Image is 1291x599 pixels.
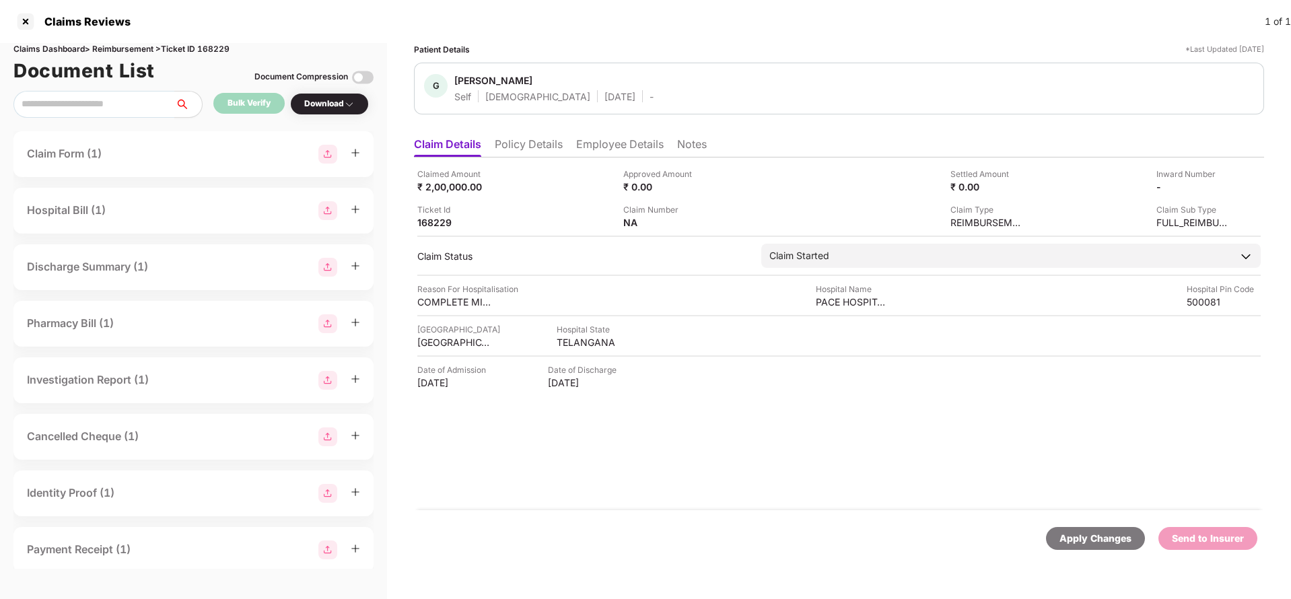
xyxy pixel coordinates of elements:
span: plus [351,544,360,553]
div: Hospital State [557,323,631,336]
img: svg+xml;base64,PHN2ZyBpZD0iR3JvdXBfMjg4MTMiIGRhdGEtbmFtZT0iR3JvdXAgMjg4MTMiIHhtbG5zPSJodHRwOi8vd3... [318,258,337,277]
div: G [424,74,448,98]
div: *Last Updated [DATE] [1185,43,1264,56]
div: [DATE] [604,90,635,103]
img: svg+xml;base64,PHN2ZyBpZD0iRHJvcGRvd24tMzJ4MzIiIHhtbG5zPSJodHRwOi8vd3d3LnczLm9yZy8yMDAwL3N2ZyIgd2... [344,99,355,110]
div: Download [304,98,355,110]
div: Inward Number [1156,168,1230,180]
div: [DATE] [548,376,622,389]
img: downArrowIcon [1239,250,1253,263]
div: REIMBURSEMENT [950,216,1024,229]
div: [GEOGRAPHIC_DATA] [417,323,500,336]
div: Self [454,90,471,103]
div: Date of Discharge [548,363,622,376]
div: - [1156,180,1230,193]
div: Identity Proof (1) [27,485,114,501]
h1: Document List [13,56,155,85]
div: FULL_REIMBURSEMENT [1156,216,1230,229]
li: Policy Details [495,137,563,157]
div: Hospital Bill (1) [27,202,106,219]
div: Investigation Report (1) [27,372,149,388]
div: ₹ 2,00,000.00 [417,180,491,193]
li: Notes [677,137,707,157]
img: svg+xml;base64,PHN2ZyBpZD0iR3JvdXBfMjg4MTMiIGRhdGEtbmFtZT0iR3JvdXAgMjg4MTMiIHhtbG5zPSJodHRwOi8vd3... [318,427,337,446]
img: svg+xml;base64,PHN2ZyBpZD0iR3JvdXBfMjg4MTMiIGRhdGEtbmFtZT0iR3JvdXAgMjg4MTMiIHhtbG5zPSJodHRwOi8vd3... [318,145,337,164]
div: Claim Status [417,250,748,262]
div: Date of Admission [417,363,491,376]
div: Claim Sub Type [1156,203,1230,216]
div: 168229 [417,216,491,229]
div: Ticket Id [417,203,491,216]
div: Hospital Name [816,283,890,295]
div: Discharge Summary (1) [27,258,148,275]
span: plus [351,374,360,384]
div: Reason For Hospitalisation [417,283,518,295]
li: Employee Details [576,137,664,157]
span: plus [351,487,360,497]
img: svg+xml;base64,PHN2ZyBpZD0iR3JvdXBfMjg4MTMiIGRhdGEtbmFtZT0iR3JvdXAgMjg4MTMiIHhtbG5zPSJodHRwOi8vd3... [318,540,337,559]
span: search [174,99,202,110]
span: plus [351,318,360,327]
div: [DATE] [417,376,491,389]
div: Apply Changes [1059,531,1131,546]
button: search [174,91,203,118]
div: 500081 [1187,295,1261,308]
div: Payment Receipt (1) [27,541,131,558]
li: Claim Details [414,137,481,157]
div: 1 of 1 [1265,14,1291,29]
img: svg+xml;base64,PHN2ZyBpZD0iVG9nZ2xlLTMyeDMyIiB4bWxucz0iaHR0cDovL3d3dy53My5vcmcvMjAwMC9zdmciIHdpZH... [352,67,374,88]
img: svg+xml;base64,PHN2ZyBpZD0iR3JvdXBfMjg4MTMiIGRhdGEtbmFtZT0iR3JvdXAgMjg4MTMiIHhtbG5zPSJodHRwOi8vd3... [318,371,337,390]
div: Claim Number [623,203,697,216]
img: svg+xml;base64,PHN2ZyBpZD0iR3JvdXBfMjg4MTMiIGRhdGEtbmFtZT0iR3JvdXAgMjg4MTMiIHhtbG5zPSJodHRwOi8vd3... [318,201,337,220]
div: [PERSON_NAME] [454,74,532,87]
span: plus [351,148,360,157]
div: Claim Type [950,203,1024,216]
div: ₹ 0.00 [950,180,1024,193]
div: [GEOGRAPHIC_DATA] [417,336,491,349]
div: Pharmacy Bill (1) [27,315,114,332]
div: Settled Amount [950,168,1024,180]
span: plus [351,431,360,440]
div: Claim Form (1) [27,145,102,162]
div: - [650,90,654,103]
div: [DEMOGRAPHIC_DATA] [485,90,590,103]
span: plus [351,205,360,214]
div: Hospital Pin Code [1187,283,1261,295]
div: TELANGANA [557,336,631,349]
div: Document Compression [254,71,348,83]
div: Claimed Amount [417,168,491,180]
div: NA [623,216,697,229]
div: ₹ 0.00 [623,180,697,193]
img: svg+xml;base64,PHN2ZyBpZD0iR3JvdXBfMjg4MTMiIGRhdGEtbmFtZT0iR3JvdXAgMjg4MTMiIHhtbG5zPSJodHRwOi8vd3... [318,314,337,333]
div: Approved Amount [623,168,697,180]
div: Bulk Verify [228,97,271,110]
div: COMPLETE MID-SUBSTANCE TEAR OF THE [MEDICAL_DATA] (ACL) WITH POSTERIOR RADIAL TEAR OF THE [MEDICA... [417,295,491,308]
div: Cancelled Cheque (1) [27,428,139,445]
div: Claims Reviews [36,15,131,28]
div: Claim Started [769,248,829,263]
span: plus [351,261,360,271]
div: Claims Dashboard > Reimbursement > Ticket ID 168229 [13,43,374,56]
div: Patient Details [414,43,470,56]
img: svg+xml;base64,PHN2ZyBpZD0iR3JvdXBfMjg4MTMiIGRhdGEtbmFtZT0iR3JvdXAgMjg4MTMiIHhtbG5zPSJodHRwOi8vd3... [318,484,337,503]
div: PACE HOSPITALS [816,295,890,308]
div: Send to Insurer [1172,531,1244,546]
